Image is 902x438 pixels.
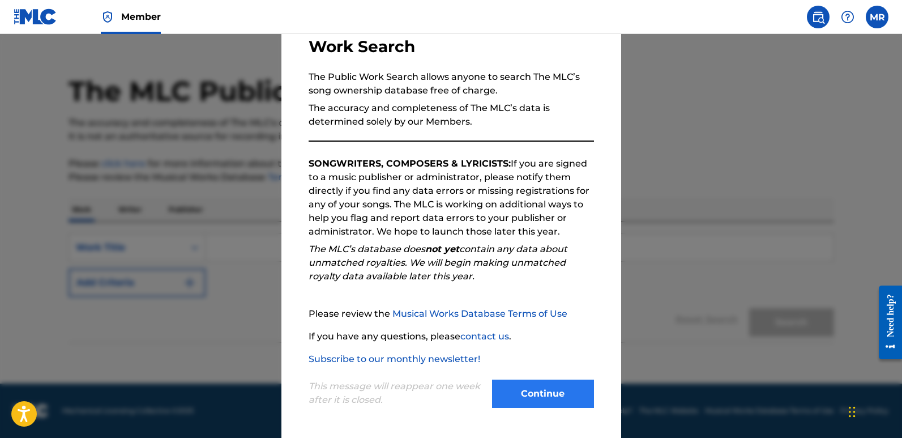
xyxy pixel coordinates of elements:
img: search [811,10,825,24]
div: Drag [849,395,856,429]
img: MLC Logo [14,8,57,25]
p: This message will reappear one week after it is closed. [309,380,485,407]
p: The accuracy and completeness of The MLC’s data is determined solely by our Members. [309,101,594,129]
a: Public Search [807,6,830,28]
iframe: Chat Widget [845,384,902,438]
span: Member [121,10,161,23]
em: The MLC’s database does contain any data about unmatched royalties. We will begin making unmatche... [309,244,567,282]
div: User Menu [866,6,888,28]
p: Please review the [309,307,594,321]
a: Musical Works Database Terms of Use [392,308,567,319]
img: Top Rightsholder [101,10,114,24]
strong: not yet [425,244,459,254]
strong: SONGWRITERS, COMPOSERS & LYRICISTS: [309,158,511,169]
h3: Welcome to The MLC's Public Work Search [309,17,594,57]
p: If you have any questions, please . [309,330,594,343]
p: If you are signed to a music publisher or administrator, please notify them directly if you find ... [309,157,594,239]
div: Help [836,6,859,28]
iframe: Resource Center [870,277,902,368]
p: The Public Work Search allows anyone to search The MLC’s song ownership database free of charge. [309,70,594,97]
a: Subscribe to our monthly newsletter! [309,354,480,364]
button: Continue [492,380,594,408]
a: contact us [460,331,509,342]
img: help [841,10,854,24]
